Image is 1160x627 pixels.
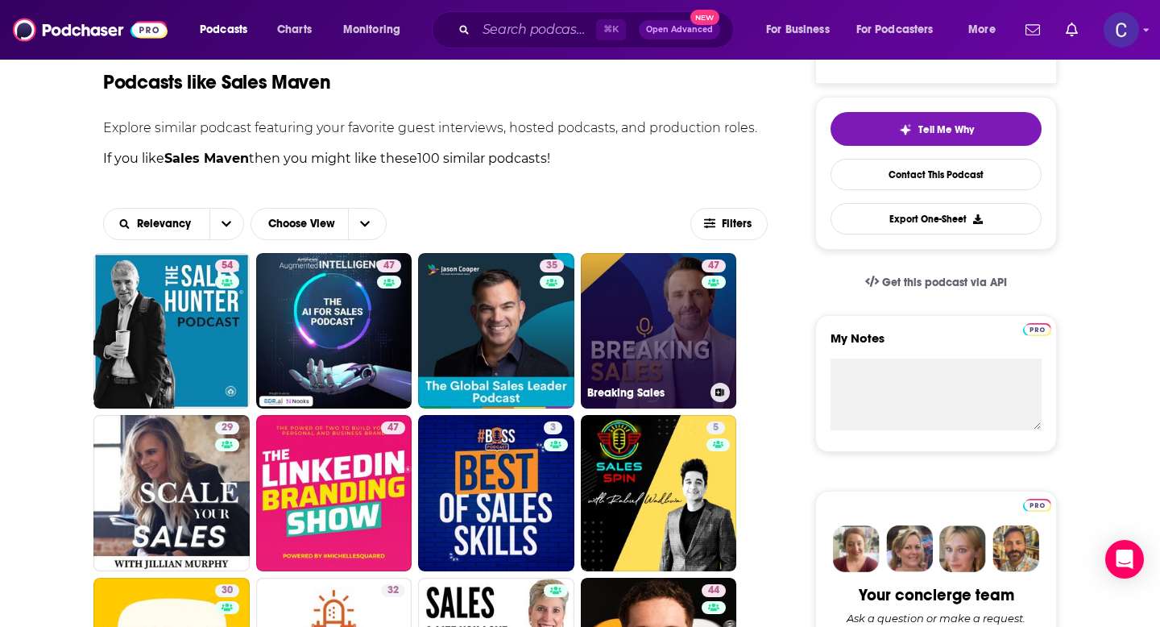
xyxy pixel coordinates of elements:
[13,15,168,45] img: Podchaser - Follow, Share and Rate Podcasts
[846,17,957,43] button: open menu
[882,276,1007,289] span: Get this podcast via API
[706,421,725,434] a: 5
[1059,16,1084,44] a: Show notifications dropdown
[381,584,405,597] a: 32
[1023,499,1051,512] img: Podchaser Pro
[387,583,399,599] span: 32
[581,415,737,571] a: 5
[222,583,233,599] span: 30
[1023,323,1051,336] img: Podchaser Pro
[886,525,933,572] img: Barbara Profile
[209,209,243,239] button: open menu
[103,70,331,94] h1: Podcasts like Sales Maven
[164,151,249,166] strong: Sales Maven
[550,420,556,436] span: 3
[831,159,1042,190] a: Contact This Podcast
[256,253,412,409] a: 47
[377,260,401,272] a: 47
[1104,12,1139,48] span: Logged in as publicityxxtina
[939,525,986,572] img: Jules Profile
[255,210,348,238] span: Choose View
[831,112,1042,146] button: tell me why sparkleTell Me Why
[418,415,574,571] a: 3
[690,10,719,25] span: New
[1104,12,1139,48] button: Show profile menu
[222,420,233,436] span: 29
[581,253,737,409] a: 47Breaking Sales
[447,11,749,48] div: Search podcasts, credits, & more...
[137,218,197,230] span: Relevancy
[690,208,768,240] button: Filters
[343,19,400,41] span: Monitoring
[1105,540,1144,579] div: Open Intercom Messenger
[722,218,754,230] span: Filters
[103,208,244,240] h2: Choose List sort
[267,17,321,43] a: Charts
[256,415,412,571] a: 47
[708,583,719,599] span: 44
[332,17,421,43] button: open menu
[831,203,1042,235] button: Export One-Sheet
[639,20,720,39] button: Open AdvancedNew
[992,525,1039,572] img: Jon Profile
[702,584,726,597] a: 44
[251,208,387,240] button: Choose View
[103,148,768,169] p: If you like then you might like these 100 similar podcasts !
[200,19,247,41] span: Podcasts
[852,263,1020,302] a: Get this podcast via API
[856,19,934,41] span: For Podcasters
[713,420,719,436] span: 5
[546,258,557,274] span: 35
[596,19,626,40] span: ⌘ K
[755,17,850,43] button: open menu
[104,218,209,230] button: open menu
[1023,321,1051,336] a: Pro website
[222,258,233,274] span: 54
[833,525,880,572] img: Sydney Profile
[103,120,768,135] p: Explore similar podcast featuring your favorite guest interviews, hosted podcasts, and production...
[215,421,239,434] a: 29
[1104,12,1139,48] img: User Profile
[646,26,713,34] span: Open Advanced
[277,19,312,41] span: Charts
[766,19,830,41] span: For Business
[831,330,1042,359] label: My Notes
[215,260,239,272] a: 54
[383,258,395,274] span: 47
[708,258,719,274] span: 47
[544,421,562,434] a: 3
[93,415,250,571] a: 29
[215,584,239,597] a: 30
[188,17,268,43] button: open menu
[387,420,399,436] span: 47
[702,260,726,272] a: 47
[540,260,564,272] a: 35
[859,585,1014,605] div: Your concierge team
[1023,496,1051,512] a: Pro website
[251,208,397,240] h2: Choose View
[93,253,250,409] a: 54
[899,123,912,136] img: tell me why sparkle
[957,17,1016,43] button: open menu
[476,17,596,43] input: Search podcasts, credits, & more...
[918,123,974,136] span: Tell Me Why
[381,421,405,434] a: 47
[418,253,574,409] a: 35
[968,19,996,41] span: More
[1019,16,1046,44] a: Show notifications dropdown
[847,612,1025,625] div: Ask a question or make a request.
[587,386,704,400] h3: Breaking Sales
